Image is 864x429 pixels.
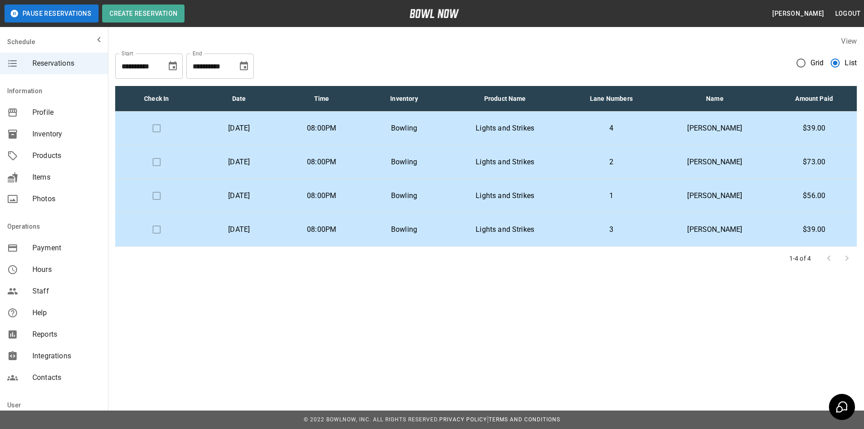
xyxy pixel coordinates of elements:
[370,224,438,235] p: Bowling
[778,157,850,167] p: $73.00
[445,86,565,112] th: Product Name
[32,150,101,161] span: Products
[789,254,811,263] p: 1-4 of 4
[841,37,857,45] label: View
[778,224,850,235] p: $39.00
[845,58,857,68] span: List
[288,224,355,235] p: 08:00PM
[453,157,558,167] p: Lights and Strikes
[778,123,850,134] p: $39.00
[32,372,101,383] span: Contacts
[205,123,273,134] p: [DATE]
[32,264,101,275] span: Hours
[164,57,182,75] button: Choose date, selected date is Aug 22, 2025
[810,58,824,68] span: Grid
[32,286,101,297] span: Staff
[572,123,651,134] p: 4
[32,307,101,318] span: Help
[771,86,857,112] th: Amount Paid
[370,157,438,167] p: Bowling
[572,190,651,201] p: 1
[658,86,771,112] th: Name
[832,5,864,22] button: Logout
[235,57,253,75] button: Choose date, selected date is Aug 22, 2025
[115,86,198,112] th: Check In
[205,190,273,201] p: [DATE]
[363,86,445,112] th: Inventory
[32,107,101,118] span: Profile
[280,86,363,112] th: Time
[565,86,658,112] th: Lane Numbers
[665,123,764,134] p: [PERSON_NAME]
[32,194,101,204] span: Photos
[489,416,560,423] a: Terms and Conditions
[288,157,355,167] p: 08:00PM
[572,157,651,167] p: 2
[778,190,850,201] p: $56.00
[439,416,487,423] a: Privacy Policy
[769,5,828,22] button: [PERSON_NAME]
[453,224,558,235] p: Lights and Strikes
[665,157,764,167] p: [PERSON_NAME]
[32,172,101,183] span: Items
[32,243,101,253] span: Payment
[453,190,558,201] p: Lights and Strikes
[32,129,101,140] span: Inventory
[32,329,101,340] span: Reports
[32,58,101,69] span: Reservations
[370,123,438,134] p: Bowling
[205,224,273,235] p: [DATE]
[4,5,99,23] button: Pause Reservations
[288,190,355,201] p: 08:00PM
[409,9,459,18] img: logo
[370,190,438,201] p: Bowling
[665,224,764,235] p: [PERSON_NAME]
[453,123,558,134] p: Lights and Strikes
[205,157,273,167] p: [DATE]
[665,190,764,201] p: [PERSON_NAME]
[102,5,184,23] button: Create Reservation
[572,224,651,235] p: 3
[304,416,439,423] span: © 2022 BowlNow, Inc. All Rights Reserved.
[198,86,280,112] th: Date
[32,351,101,361] span: Integrations
[288,123,355,134] p: 08:00PM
